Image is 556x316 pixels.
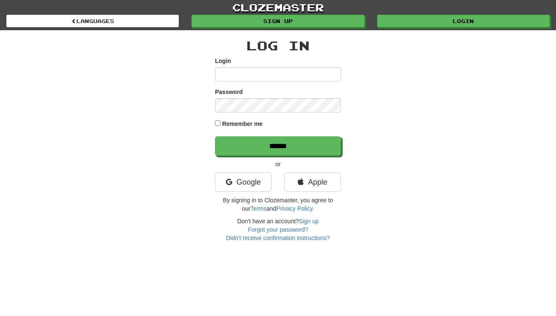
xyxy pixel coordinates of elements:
p: or [215,160,341,168]
a: Sign up [191,15,364,27]
a: Forgot your password? [248,226,308,233]
label: Password [215,88,243,96]
a: Login [377,15,550,27]
a: Sign up [299,218,319,225]
label: Remember me [222,120,263,128]
a: Google [215,172,272,192]
a: Privacy Policy [276,205,312,212]
a: Terms [250,205,266,212]
label: Login [215,57,231,65]
h2: Log In [215,39,341,52]
div: Don't have an account? [215,217,341,242]
p: By signing in to Clozemaster, you agree to our and . [215,196,341,213]
a: Apple [284,172,341,192]
a: Languages [6,15,179,27]
a: Didn't receive confirmation instructions? [226,235,330,241]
